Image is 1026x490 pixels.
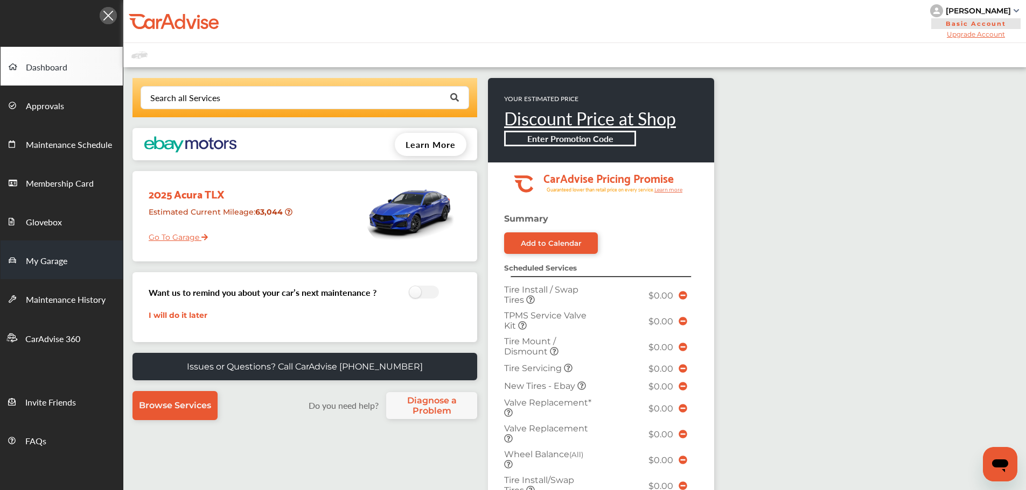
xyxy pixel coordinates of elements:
span: Maintenance Schedule [26,138,112,152]
img: placeholder_car.fcab19be.svg [131,48,148,62]
a: Dashboard [1,47,123,86]
span: Diagnose a Problem [392,395,472,416]
span: $0.00 [648,342,673,352]
tspan: CarAdvise Pricing Promise [543,168,674,187]
p: Issues or Questions? Call CarAdvise [PHONE_NUMBER] [187,361,423,372]
div: Search all Services [150,94,220,102]
span: $0.00 [648,455,673,465]
span: Tire Servicing [504,363,564,373]
a: Maintenance Schedule [1,124,123,163]
span: $0.00 [648,290,673,301]
p: YOUR ESTIMATED PRICE [504,94,676,103]
strong: 63,044 [255,207,285,217]
a: Diagnose a Problem [386,392,477,419]
a: Discount Price at Shop [504,106,676,131]
span: TPMS Service Valve Kit [504,310,587,331]
a: Approvals [1,86,123,124]
span: Maintenance History [26,293,106,307]
span: Tire Install / Swap Tires [504,285,578,305]
b: Enter Promotion Code [527,132,613,145]
tspan: Learn more [654,187,683,193]
a: Glovebox [1,202,123,240]
a: My Garage [1,240,123,279]
span: Dashboard [26,61,67,75]
span: Tire Mount / Dismount [504,336,556,357]
span: My Garage [26,254,67,268]
a: Go To Garage [141,224,208,245]
span: Approvals [26,100,64,113]
strong: Summary [504,214,548,224]
a: Add to Calendar [504,232,598,254]
span: Basic Account [931,18,1021,29]
span: $0.00 [648,429,673,439]
a: Browse Services [132,391,218,420]
label: Do you need help? [303,399,383,411]
iframe: Button to launch messaging window [983,447,1017,481]
span: Upgrade Account [930,30,1022,38]
span: CarAdvise 360 [25,332,80,346]
span: Learn More [406,138,456,151]
a: I will do it later [149,310,207,320]
span: Invite Friends [25,396,76,410]
a: Maintenance History [1,279,123,318]
img: Icon.5fd9dcc7.svg [100,7,117,24]
span: $0.00 [648,364,673,374]
span: Valve Replacement [504,423,588,434]
div: Estimated Current Mileage : [141,203,298,230]
a: Issues or Questions? Call CarAdvise [PHONE_NUMBER] [132,353,477,380]
img: sCxJUJ+qAmfqhQGDUl18vwLg4ZYJ6CxN7XmbOMBAAAAAElFTkSuQmCC [1014,9,1019,12]
small: (All) [569,450,583,459]
div: 2025 Acura TLX [141,176,298,203]
span: Wheel Balance [504,449,583,459]
img: mobile_53888_st0640_046.png [364,176,456,246]
tspan: Guaranteed lower than retail price on every service. [547,186,654,193]
div: [PERSON_NAME] [946,6,1011,16]
span: FAQs [25,435,46,449]
span: $0.00 [648,403,673,414]
span: New Tires - Ebay [504,381,577,391]
span: Browse Services [139,400,211,410]
span: Membership Card [26,177,94,191]
strong: Scheduled Services [504,264,577,272]
img: knH8PDtVvWoAbQRylUukY18CTiRevjo20fAtgn5MLBQj4uumYvk2MzTtcAIzfGAtb1XOLVMAvhLuqoNAbL4reqehy0jehNKdM... [930,4,943,17]
a: Membership Card [1,163,123,202]
span: Valve Replacement* [504,397,591,408]
span: Glovebox [26,216,62,230]
h3: Want us to remind you about your car’s next maintenance ? [149,286,376,299]
span: $0.00 [648,381,673,392]
span: $0.00 [648,316,673,326]
div: Add to Calendar [521,239,582,247]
